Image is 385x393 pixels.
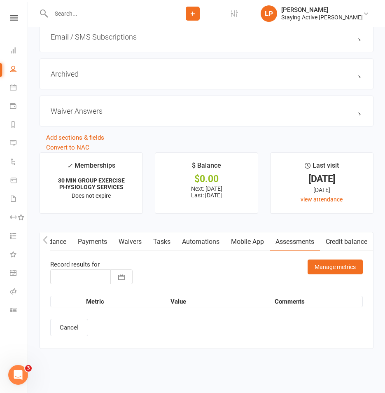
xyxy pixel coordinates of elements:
div: [PERSON_NAME] [281,6,363,14]
p: Next: [DATE] Last: [DATE] [163,185,250,199]
a: Reports [10,116,28,135]
a: General attendance kiosk mode [10,264,28,283]
a: People [10,61,28,79]
span: Record results for [50,261,100,268]
a: Tasks [147,232,176,251]
div: $0.00 [163,175,250,183]
span: 3 [25,365,32,372]
a: Roll call kiosk mode [10,283,28,302]
th: Metric [51,296,140,307]
button: Cancel [50,319,88,336]
a: Add sections & fields [46,134,104,141]
h3: Email / SMS Subscriptions [51,33,362,41]
a: Calendar [10,79,28,98]
a: view attendance [301,196,343,203]
div: [DATE] [278,185,366,194]
a: Payments [10,98,28,116]
div: Last visit [305,160,339,175]
h3: Archived [51,70,362,78]
div: LP [261,5,277,22]
a: What's New [10,246,28,264]
h3: Waiver Answers [51,107,362,115]
a: Waivers [113,232,147,251]
div: [DATE] [278,175,366,183]
th: Comments [217,296,362,307]
th: Value [140,296,217,307]
a: Class kiosk mode [10,302,28,320]
a: Dashboard [10,42,28,61]
a: Convert to NAC [46,144,89,151]
i: ✓ [67,162,72,170]
a: Mobile App [225,232,270,251]
a: Product Sales [10,172,28,190]
div: Memberships [67,160,115,175]
a: Payments [72,232,113,251]
iframe: Intercom live chat [8,365,28,385]
button: Manage metrics [308,260,363,274]
div: Staying Active [PERSON_NAME] [281,14,363,21]
input: Search... [49,8,165,19]
strong: 30 MIN GROUP EXERCISE PHYSIOLOGY SERVICES [58,177,125,190]
div: $ Balance [192,160,221,175]
a: Assessments [270,232,320,251]
a: Credit balance [320,232,373,251]
span: Does not expire [72,192,111,199]
a: Automations [176,232,225,251]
